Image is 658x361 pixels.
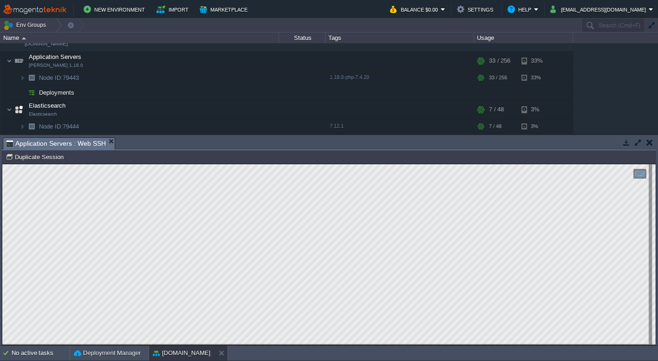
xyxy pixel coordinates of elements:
img: AMDAwAAAACH5BAEAAAAALAAAAAABAAEAAAICRAEAOw== [7,52,12,70]
div: Usage [475,32,573,43]
span: 79444 [38,122,80,130]
a: Application Servers[PERSON_NAME] 1.18.0 [28,53,83,60]
div: 7 / 48 [489,119,502,134]
button: Duplicate Session [6,153,66,161]
div: No active tasks [12,346,70,361]
button: Import [156,4,191,15]
div: 33 / 256 [489,71,507,85]
div: Status [280,32,325,43]
button: New Environment [84,4,148,15]
button: Env Groups [3,19,49,32]
span: [PERSON_NAME] 1.18.0 [29,63,83,68]
a: [DOMAIN_NAME] [25,39,68,48]
img: AMDAwAAAACH5BAEAAAAALAAAAAABAAEAAAICRAEAOw== [25,119,38,134]
button: Settings [457,4,496,15]
div: 33% [521,71,552,85]
span: Elasticsearch [28,102,67,110]
div: Tags [326,32,474,43]
button: Marketplace [200,4,250,15]
a: Node ID:79444 [38,122,80,130]
a: Deployments [38,89,76,97]
span: 7.12.1 [330,123,344,129]
div: 3% [521,100,552,119]
div: 33% [521,52,552,70]
span: 1.18.0-php-7.4.20 [330,74,369,80]
span: Application Servers [28,53,83,61]
span: Node ID: [39,74,63,81]
button: Balance $0.00 [390,4,441,15]
img: AMDAwAAAACH5BAEAAAAALAAAAAABAAEAAAICRAEAOw== [25,85,38,100]
div: 7 / 48 [489,100,504,119]
img: AMDAwAAAACH5BAEAAAAALAAAAAABAAEAAAICRAEAOw== [7,100,12,119]
img: AMDAwAAAACH5BAEAAAAALAAAAAABAAEAAAICRAEAOw== [25,71,38,85]
button: [EMAIL_ADDRESS][DOMAIN_NAME] [550,4,649,15]
div: 3% [521,119,552,134]
span: Application Servers : Web SSH [6,138,106,149]
span: 79443 [38,74,80,82]
a: Node ID:79443 [38,74,80,82]
a: ElasticsearchElasticsearch [28,102,67,109]
span: Elasticsearch [29,111,57,117]
img: AMDAwAAAACH5BAEAAAAALAAAAAABAAEAAAICRAEAOw== [13,100,26,119]
img: AMDAwAAAACH5BAEAAAAALAAAAAABAAEAAAICRAEAOw== [22,37,26,39]
span: Node ID: [39,123,63,130]
img: AMDAwAAAACH5BAEAAAAALAAAAAABAAEAAAICRAEAOw== [13,52,26,70]
button: Help [508,4,534,15]
img: MagentoTeknik [3,4,66,15]
img: AMDAwAAAACH5BAEAAAAALAAAAAABAAEAAAICRAEAOw== [20,119,25,134]
div: 33 / 256 [489,52,510,70]
button: [DOMAIN_NAME] [153,348,210,358]
button: Deployment Manager [74,348,141,358]
div: Name [1,32,279,43]
img: AMDAwAAAACH5BAEAAAAALAAAAAABAAEAAAICRAEAOw== [20,85,25,100]
img: AMDAwAAAACH5BAEAAAAALAAAAAABAAEAAAICRAEAOw== [20,71,25,85]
